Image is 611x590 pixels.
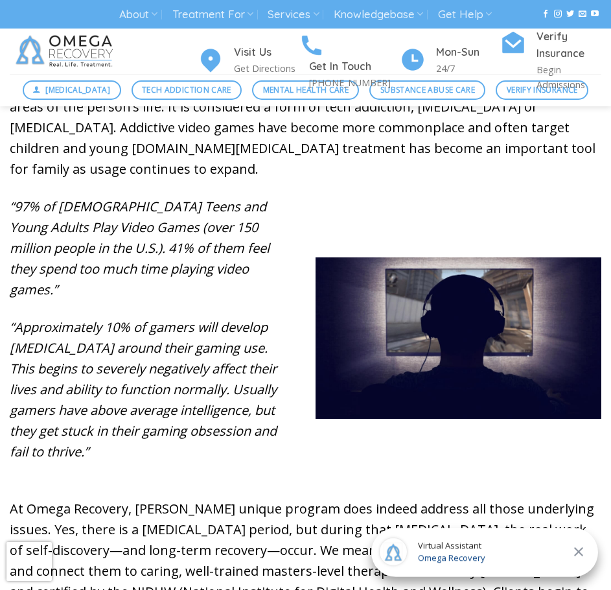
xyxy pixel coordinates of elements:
span: [MEDICAL_DATA] [45,84,110,96]
h4: Get In Touch [309,58,400,75]
h4: Verify Insurance [536,29,601,62]
p: 24/7 [436,61,501,76]
a: Follow on Facebook [542,10,549,19]
a: About [119,3,157,27]
p: Get Directions [234,61,299,76]
a: [MEDICAL_DATA] [23,80,121,100]
img: Omega Recovery [10,29,123,74]
h4: Visit Us [234,44,299,61]
a: Follow on Twitter [566,10,574,19]
h4: Mon-Sun [436,44,501,61]
a: Verify Insurance Begin Admissions [500,29,601,92]
a: Visit Us Get Directions [198,44,299,76]
a: Follow on Instagram [554,10,562,19]
em: “Approximately 10% of gamers will develop [MEDICAL_DATA] around their gaming use. This begins to ... [10,318,277,460]
span: Tech Addiction Care [142,84,231,96]
a: Services [268,3,319,27]
a: Tech Addiction Care [132,80,242,100]
a: Follow on YouTube [591,10,599,19]
a: Get In Touch [PHONE_NUMBER] [299,30,400,90]
p: [MEDICAL_DATA] is compulsive or uncontrolled use of video games and negatively effects other area... [10,76,601,180]
a: Get Help [438,3,492,27]
a: Treatment For [172,3,253,27]
a: Send us an email [579,10,586,19]
p: [PHONE_NUMBER] [309,75,400,90]
em: “97% of [DEMOGRAPHIC_DATA] Teens and Young Adults Play Video Games (over 150 million people in th... [10,198,270,298]
p: Begin Admissions [536,62,601,92]
a: Knowledgebase [334,3,423,27]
